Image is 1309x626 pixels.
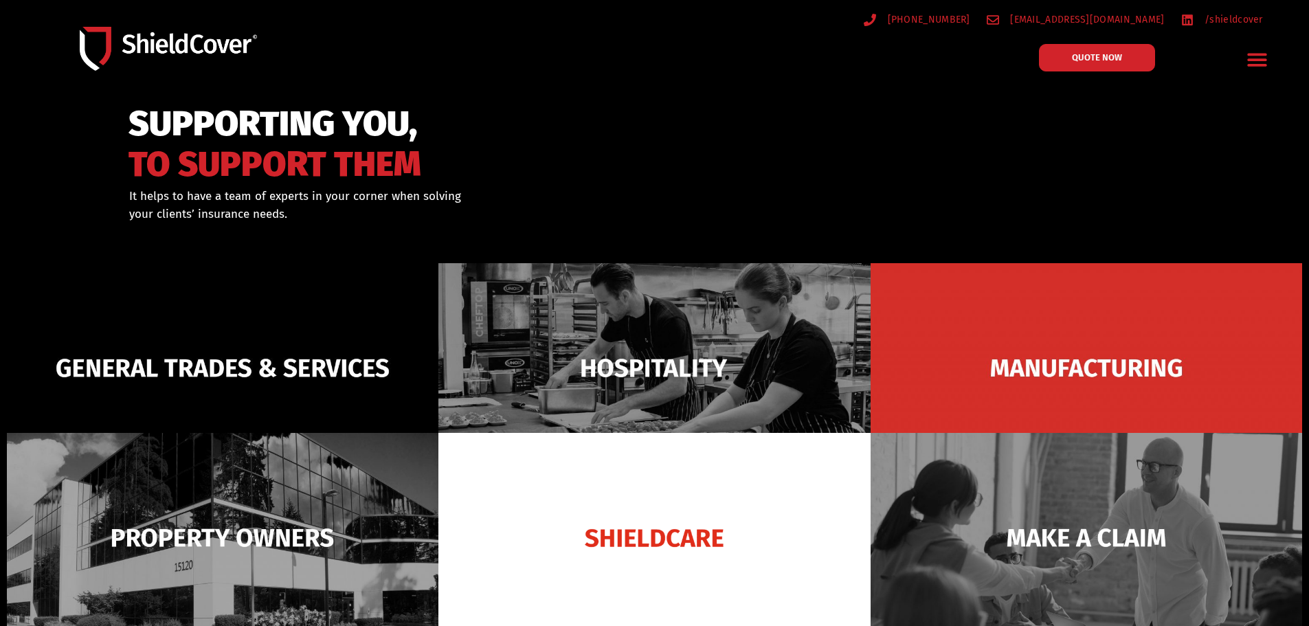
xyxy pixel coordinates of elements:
a: QUOTE NOW [1039,44,1155,71]
p: your clients’ insurance needs. [129,205,725,223]
a: [PHONE_NUMBER] [864,11,970,28]
span: SUPPORTING YOU, [128,110,421,138]
a: /shieldcover [1181,11,1263,28]
span: /shieldcover [1201,11,1263,28]
span: [PHONE_NUMBER] [884,11,970,28]
span: [EMAIL_ADDRESS][DOMAIN_NAME] [1007,11,1164,28]
span: QUOTE NOW [1072,53,1122,62]
div: Menu Toggle [1242,43,1274,76]
a: [EMAIL_ADDRESS][DOMAIN_NAME] [987,11,1165,28]
img: Shield-Cover-Underwriting-Australia-logo-full [80,27,257,70]
div: It helps to have a team of experts in your corner when solving [129,188,725,223]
